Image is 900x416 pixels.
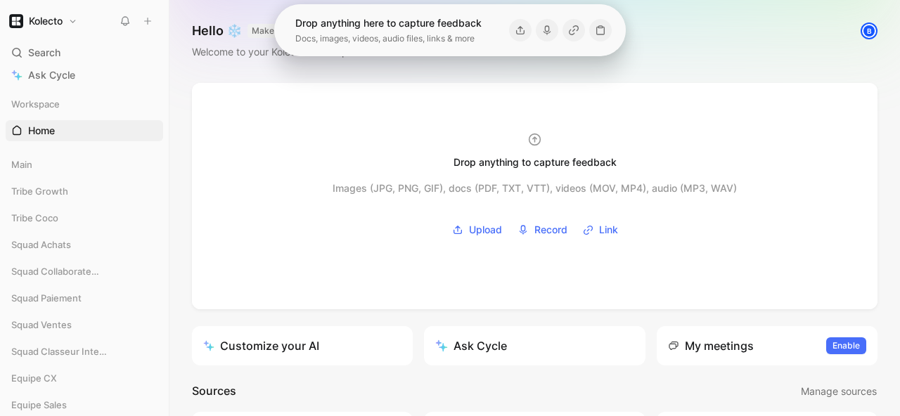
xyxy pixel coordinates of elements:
div: Squad Paiement [6,287,163,313]
span: Tribe Growth [11,184,68,198]
div: Main [6,154,163,175]
div: Drop anything here to capture feedback [295,15,482,32]
span: Equipe Sales [11,398,67,412]
button: Manage sources [800,382,877,401]
span: Squad Collaborateurs [11,264,105,278]
h2: Sources [192,382,236,401]
div: Images (JPG, PNG, GIF), docs (PDF, TXT, VTT), videos (MOV, MP4), audio (MP3, WAV) [333,180,737,197]
div: Squad Achats [6,234,163,255]
div: B [862,24,876,38]
div: Squad Collaborateurs [6,261,163,282]
div: Squad Collaborateurs [6,261,163,286]
a: Ask Cycle [6,65,163,86]
div: Squad Paiement [6,287,163,308]
span: Manage sources [801,383,877,400]
div: Equipe Sales [6,394,163,415]
span: Home [28,124,55,138]
button: KolectoKolecto [6,11,81,31]
span: Squad Paiement [11,291,82,305]
span: Squad Achats [11,238,71,252]
button: Upload [447,219,507,240]
span: Workspace [11,97,60,111]
div: Ask Cycle [435,337,507,354]
h1: Kolecto [29,15,63,27]
span: Upload [469,221,502,238]
div: Drop anything to capture feedback [454,154,617,171]
span: Link [599,221,618,238]
div: Tribe Coco [6,207,163,228]
div: Docs, images, videos, audio files, links & more [295,32,482,46]
span: Tribe Coco [11,211,58,225]
div: Main [6,154,163,179]
a: Customize your AI [192,326,413,365]
button: Link [578,219,623,240]
div: Equipe CX [6,368,163,389]
div: Tribe Growth [6,181,163,202]
button: Enable [826,337,866,354]
div: Tribe Growth [6,181,163,206]
span: Record [534,221,567,238]
div: Squad Classeur Intelligent [6,341,163,362]
div: Equipe CX [6,368,163,393]
div: Customize your AI [203,337,319,354]
button: Ask Cycle [424,326,645,365]
button: MAKER [247,24,282,38]
span: Search [28,44,60,61]
div: Squad Classeur Intelligent [6,341,163,366]
span: Squad Ventes [11,318,72,332]
div: Workspace [6,93,163,115]
span: Squad Classeur Intelligent [11,344,109,358]
div: Squad Achats [6,234,163,259]
div: Squad Ventes [6,314,163,339]
h1: Hello ❄️ [192,22,365,39]
span: Enable [832,339,860,353]
span: Equipe CX [11,371,57,385]
img: Kolecto [9,14,23,28]
button: Record [513,219,572,240]
div: Welcome to your Kolecto’s workspace [192,44,365,60]
span: Main [11,157,32,171]
div: Search [6,42,163,63]
a: Home [6,120,163,141]
span: Ask Cycle [28,67,75,84]
div: Squad Ventes [6,314,163,335]
div: Tribe Coco [6,207,163,233]
div: My meetings [668,337,754,354]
